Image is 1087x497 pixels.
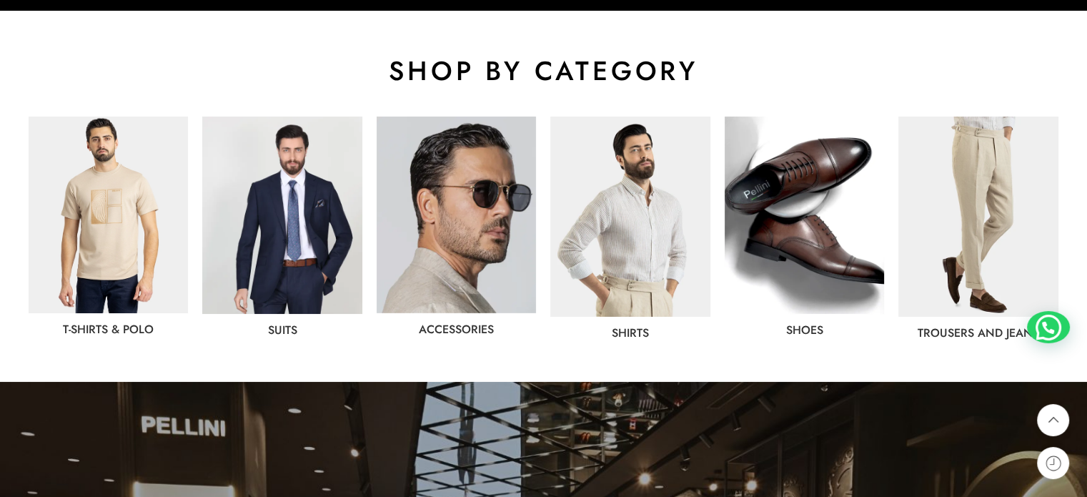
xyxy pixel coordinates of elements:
a: Shirts [612,325,649,341]
a: T-Shirts & Polo [63,321,154,338]
a: Trousers and jeans [918,325,1039,341]
a: Accessories [419,321,494,338]
a: shoes [786,322,823,338]
a: Suits [268,322,297,338]
h2: shop by category [29,54,1058,88]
